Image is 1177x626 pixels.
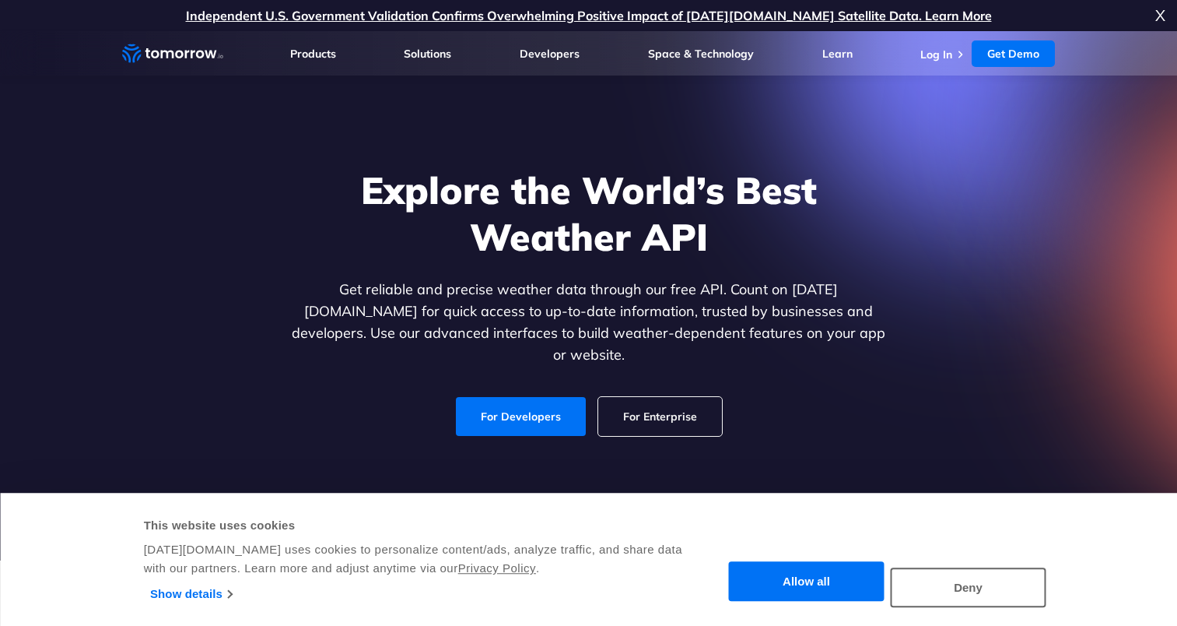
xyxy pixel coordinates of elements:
a: Space & Technology [648,47,754,61]
p: Get reliable and precise weather data through our free API. Count on [DATE][DOMAIN_NAME] for quic... [289,279,889,366]
a: For Enterprise [598,397,722,436]
a: Learn [822,47,853,61]
a: Developers [520,47,580,61]
a: Home link [122,42,223,65]
a: Independent U.S. Government Validation Confirms Overwhelming Positive Impact of [DATE][DOMAIN_NAM... [186,8,992,23]
div: This website uses cookies [144,516,685,535]
h1: Explore the World’s Best Weather API [289,167,889,260]
button: Allow all [729,562,885,602]
a: Show details [150,582,232,606]
a: Solutions [404,47,451,61]
button: Deny [891,568,1046,607]
a: Log In [920,47,952,62]
a: Get Demo [972,40,1055,67]
a: For Developers [456,397,586,436]
a: Privacy Policy [458,561,536,575]
a: Products [290,47,336,61]
div: [DATE][DOMAIN_NAME] uses cookies to personalize content/ads, analyze traffic, and share data with... [144,540,685,578]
